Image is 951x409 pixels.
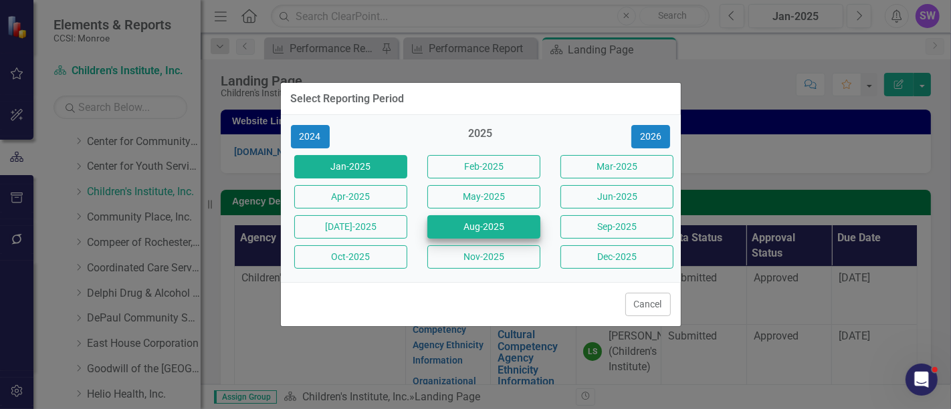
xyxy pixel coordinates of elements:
[294,155,407,178] button: Jan-2025
[424,126,537,148] div: 2025
[625,293,671,316] button: Cancel
[427,245,540,269] button: Nov-2025
[906,364,938,396] iframe: Intercom live chat
[294,185,407,209] button: Apr-2025
[631,125,670,148] button: 2026
[560,245,673,269] button: Dec-2025
[560,215,673,239] button: Sep-2025
[427,185,540,209] button: May-2025
[294,215,407,239] button: [DATE]-2025
[291,93,405,105] div: Select Reporting Period
[427,155,540,178] button: Feb-2025
[560,185,673,209] button: Jun-2025
[427,215,540,239] button: Aug-2025
[291,125,330,148] button: 2024
[560,155,673,178] button: Mar-2025
[294,245,407,269] button: Oct-2025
